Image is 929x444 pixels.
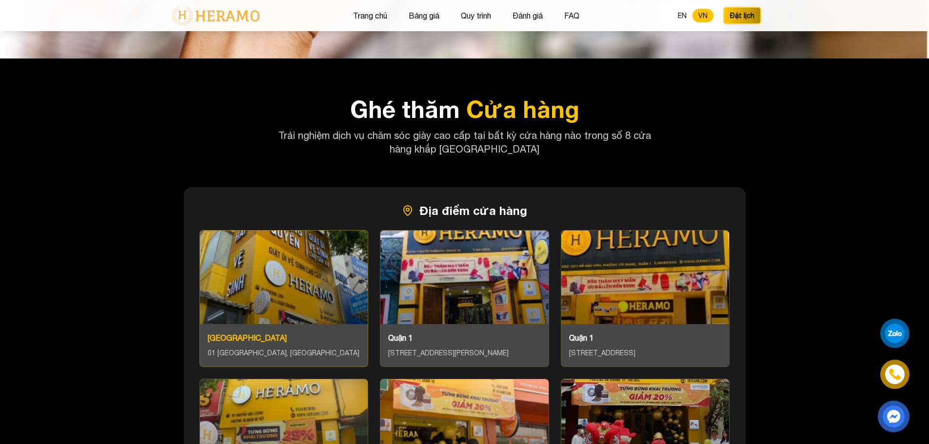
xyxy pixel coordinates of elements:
img: logo-with-text.png [168,5,262,26]
span: Cửa hàng [466,95,579,123]
div: [GEOGRAPHIC_DATA] [208,332,360,344]
button: Đặt lịch [723,7,761,24]
button: Trang chủ [350,9,390,22]
button: Bảng giá [406,9,442,22]
button: EN [672,9,692,22]
div: Quận 1 [569,332,722,344]
div: [STREET_ADDRESS][PERSON_NAME] [388,347,541,359]
button: Quy trình [458,9,494,22]
img: phone-icon [889,368,901,380]
a: phone-icon [882,361,908,387]
p: Trải nghiệm dịch vụ chăm sóc giày cao cấp tại bất kỳ cửa hàng nào trong số 8 cửa hàng khắp [GEOGR... [277,129,652,156]
div: 01 [GEOGRAPHIC_DATA], [GEOGRAPHIC_DATA] [208,347,360,359]
button: FAQ [561,9,582,22]
button: Đánh giá [510,9,546,22]
h3: Địa điểm cửa hàng [199,203,730,218]
div: [STREET_ADDRESS] [569,347,722,359]
button: VN [692,9,713,22]
div: Quận 1 [388,332,541,344]
h2: Ghé thăm [131,97,798,121]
